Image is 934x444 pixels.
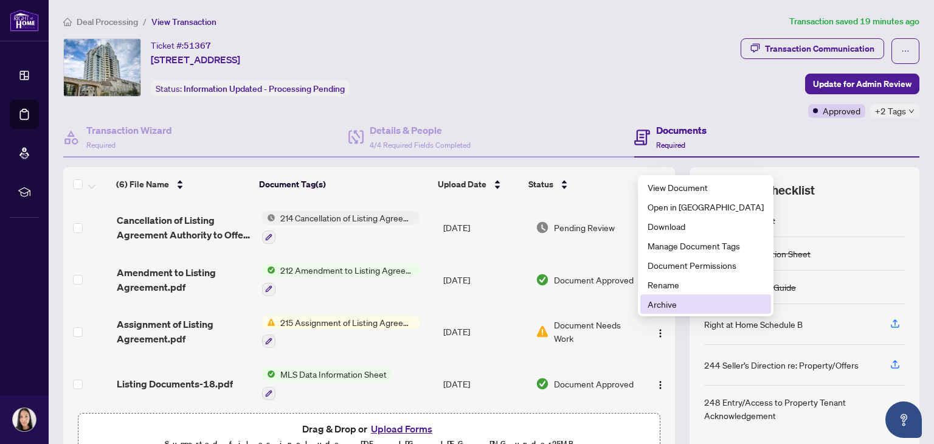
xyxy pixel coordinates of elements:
span: Document Needs Work [554,318,638,345]
img: Status Icon [262,367,275,381]
button: Logo [651,322,670,341]
h4: Details & People [370,123,471,137]
img: Logo [656,380,665,390]
span: Required [86,140,116,150]
img: Document Status [536,377,549,390]
span: Status [528,178,553,191]
div: Status: [151,80,350,97]
span: Document Approved [554,377,634,390]
span: Download [648,220,764,233]
td: [DATE] [438,306,531,358]
span: Approved [823,104,860,117]
img: Logo [656,328,665,338]
img: IMG-C12344209_1.jpg [64,39,140,96]
div: Right at Home Schedule B [704,317,803,331]
span: Cancellation of Listing Agreement Authority to Offer for Lease.pdf [117,213,252,242]
span: 214 Cancellation of Listing Agreement - Authority to Offer for Lease [275,211,420,224]
span: down [908,108,915,114]
span: Update for Admin Review [813,74,912,94]
img: Status Icon [262,211,275,224]
h4: Documents [656,123,707,137]
td: [DATE] [438,358,531,410]
button: Transaction Communication [741,38,884,59]
button: Upload Forms [367,421,436,437]
button: Status Icon214 Cancellation of Listing Agreement - Authority to Offer for Lease [262,211,420,244]
span: Listing Documents-18.pdf [117,376,233,391]
span: Deal Processing [77,16,138,27]
span: Upload Date [438,178,486,191]
th: Document Tag(s) [254,167,433,201]
img: Profile Icon [13,408,36,431]
span: 212 Amendment to Listing Agreement - Authority to Offer for Lease Price Change/Extension/Amendmen... [275,263,420,277]
span: Rename [648,278,764,291]
td: [DATE] [438,201,531,254]
img: Status Icon [262,263,275,277]
span: Archive [648,297,764,311]
span: View Transaction [151,16,216,27]
img: Status Icon [262,316,275,329]
span: Manage Document Tags [648,239,764,252]
span: Document Approved [554,273,634,286]
button: Update for Admin Review [805,74,919,94]
img: Document Status [536,325,549,338]
img: Document Status [536,273,549,286]
td: [DATE] [438,254,531,306]
button: Status Icon212 Amendment to Listing Agreement - Authority to Offer for Lease Price Change/Extensi... [262,263,420,296]
span: Required [656,140,685,150]
span: +2 Tags [875,104,906,118]
span: MLS Data Information Sheet [275,367,392,381]
th: Status [524,167,634,201]
img: logo [10,9,39,32]
button: Logo [651,374,670,394]
span: 215 Assignment of Listing Agreement - Authority to Offer for Lease [275,316,420,329]
article: Transaction saved 19 minutes ago [789,15,919,29]
span: View Document [648,181,764,194]
span: Document Permissions [648,258,764,272]
span: [STREET_ADDRESS] [151,52,240,67]
h4: Transaction Wizard [86,123,172,137]
button: Open asap [885,401,922,438]
span: Pending Review [554,221,615,234]
span: Drag & Drop or [302,421,436,437]
span: Assignment of Listing Agreement.pdf [117,317,252,346]
span: ellipsis [901,47,910,55]
div: 248 Entry/Access to Property Tenant Acknowledgement [704,395,876,422]
th: Upload Date [433,167,524,201]
span: (6) File Name [116,178,169,191]
th: (6) File Name [111,167,254,201]
button: Status IconMLS Data Information Sheet [262,367,392,400]
span: home [63,18,72,26]
span: Amendment to Listing Agreement.pdf [117,265,252,294]
span: Open in [GEOGRAPHIC_DATA] [648,200,764,213]
li: / [143,15,147,29]
div: 244 Seller’s Direction re: Property/Offers [704,358,859,372]
span: 51367 [184,40,211,51]
div: Ticket #: [151,38,211,52]
span: 4/4 Required Fields Completed [370,140,471,150]
div: Transaction Communication [765,39,874,58]
span: Information Updated - Processing Pending [184,83,345,94]
img: Document Status [536,221,549,234]
button: Status Icon215 Assignment of Listing Agreement - Authority to Offer for Lease [262,316,420,349]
